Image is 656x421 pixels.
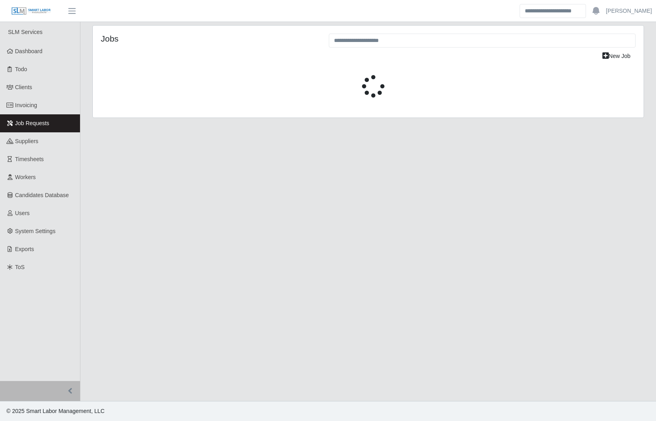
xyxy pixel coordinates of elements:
[15,210,30,216] span: Users
[606,7,652,15] a: [PERSON_NAME]
[101,34,317,44] h4: Jobs
[15,84,32,90] span: Clients
[15,192,69,198] span: Candidates Database
[15,264,25,270] span: ToS
[15,120,50,126] span: Job Requests
[11,7,51,16] img: SLM Logo
[15,138,38,144] span: Suppliers
[15,156,44,162] span: Timesheets
[15,102,37,108] span: Invoicing
[597,49,636,63] a: New Job
[6,408,104,414] span: © 2025 Smart Labor Management, LLC
[520,4,586,18] input: Search
[15,66,27,72] span: Todo
[8,29,42,35] span: SLM Services
[15,174,36,180] span: Workers
[15,246,34,252] span: Exports
[15,48,43,54] span: Dashboard
[15,228,56,234] span: System Settings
